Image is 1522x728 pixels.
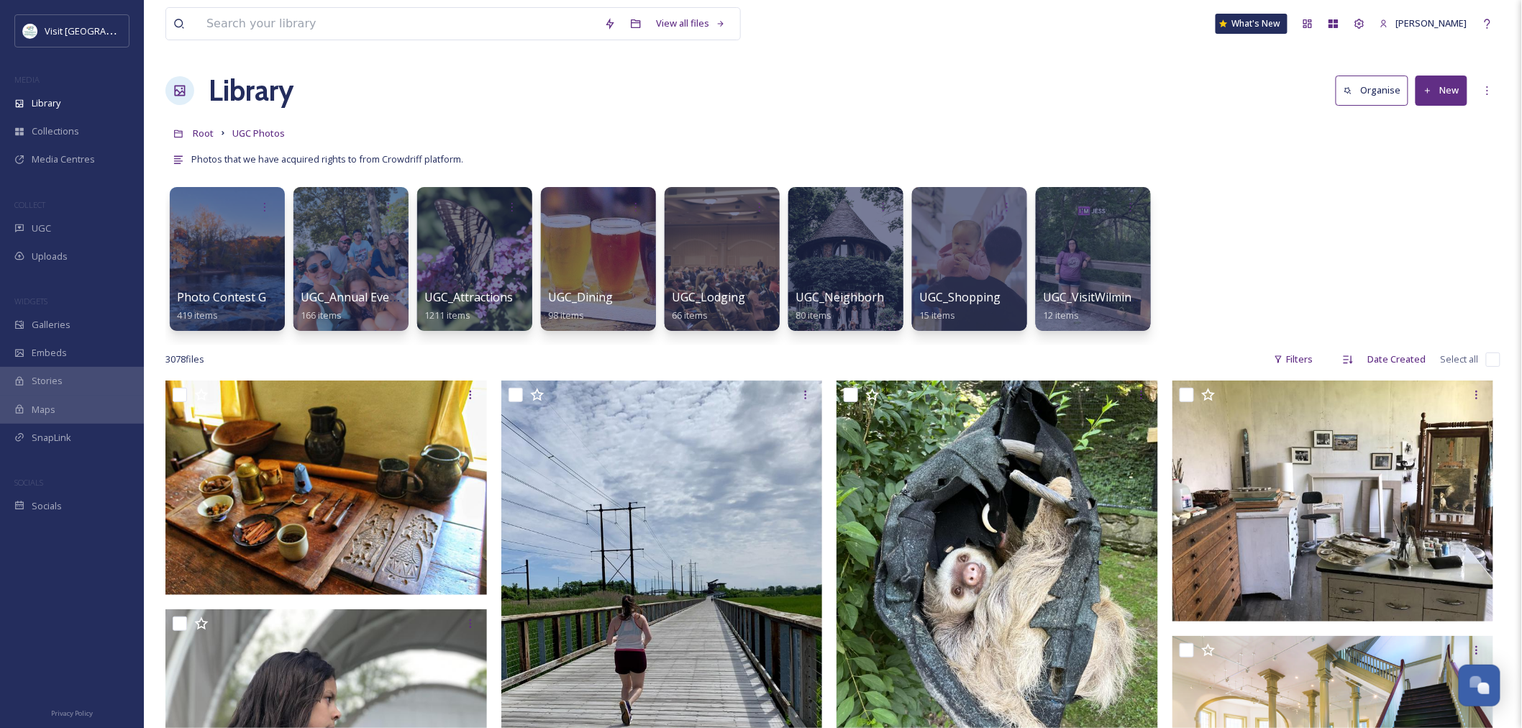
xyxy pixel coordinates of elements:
[796,289,911,305] span: UGC_Neighborhoods
[14,74,40,85] span: MEDIA
[424,291,513,322] a: UGC_Attractions1211 items
[796,309,831,322] span: 80 items
[919,291,1001,322] a: UGC_Shopping15 items
[1043,309,1079,322] span: 12 items
[672,291,745,322] a: UGC_Lodging66 items
[32,374,63,388] span: Stories
[1172,381,1494,622] img: 6f7071dc-0069-2f1c-ad68-f7cd45ec0288.jpg
[548,309,584,322] span: 98 items
[32,499,62,513] span: Socials
[165,352,204,366] span: 3078 file s
[193,127,214,140] span: Root
[1336,76,1408,105] button: Organise
[649,9,733,37] a: View all files
[32,431,71,445] span: SnapLink
[1372,9,1475,37] a: [PERSON_NAME]
[1043,291,1172,322] a: UGC_VisitWilmingtonDE12 items
[32,250,68,263] span: Uploads
[45,24,156,37] span: Visit [GEOGRAPHIC_DATA]
[1441,352,1479,366] span: Select all
[1416,76,1467,105] button: New
[919,289,1001,305] span: UGC_Shopping
[165,381,487,595] img: DPerry Dutch House ginger bread set.jpeg
[177,291,305,322] a: Photo Contest Galleries419 items
[1396,17,1467,29] span: [PERSON_NAME]
[32,346,67,360] span: Embeds
[32,222,51,235] span: UGC
[796,291,911,322] a: UGC_Neighborhoods80 items
[209,69,293,112] a: Library
[301,309,342,322] span: 166 items
[191,153,463,165] span: Photos that we have acquired rights to from Crowdriff platform.
[1459,665,1500,706] button: Open Chat
[1267,345,1321,373] div: Filters
[424,309,470,322] span: 1211 items
[301,291,406,322] a: UGC_Annual Events166 items
[32,124,79,138] span: Collections
[919,309,955,322] span: 15 items
[232,124,285,142] a: UGC Photos
[232,127,285,140] span: UGC Photos
[301,289,406,305] span: UGC_Annual Events
[32,153,95,166] span: Media Centres
[32,318,70,332] span: Galleries
[1361,345,1434,373] div: Date Created
[672,289,745,305] span: UGC_Lodging
[32,403,55,417] span: Maps
[14,296,47,306] span: WIDGETS
[177,309,218,322] span: 419 items
[32,96,60,110] span: Library
[14,477,43,488] span: SOCIALS
[1216,14,1288,34] a: What's New
[51,709,93,718] span: Privacy Policy
[672,309,708,322] span: 66 items
[199,8,597,40] input: Search your library
[1336,76,1416,105] a: Organise
[424,289,513,305] span: UGC_Attractions
[193,124,214,142] a: Root
[23,24,37,38] img: download%20%281%29.jpeg
[177,289,305,305] span: Photo Contest Galleries
[1043,289,1172,305] span: UGC_VisitWilmingtonDE
[14,199,45,210] span: COLLECT
[51,704,93,721] a: Privacy Policy
[548,289,613,305] span: UGC_Dining
[548,291,613,322] a: UGC_Dining98 items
